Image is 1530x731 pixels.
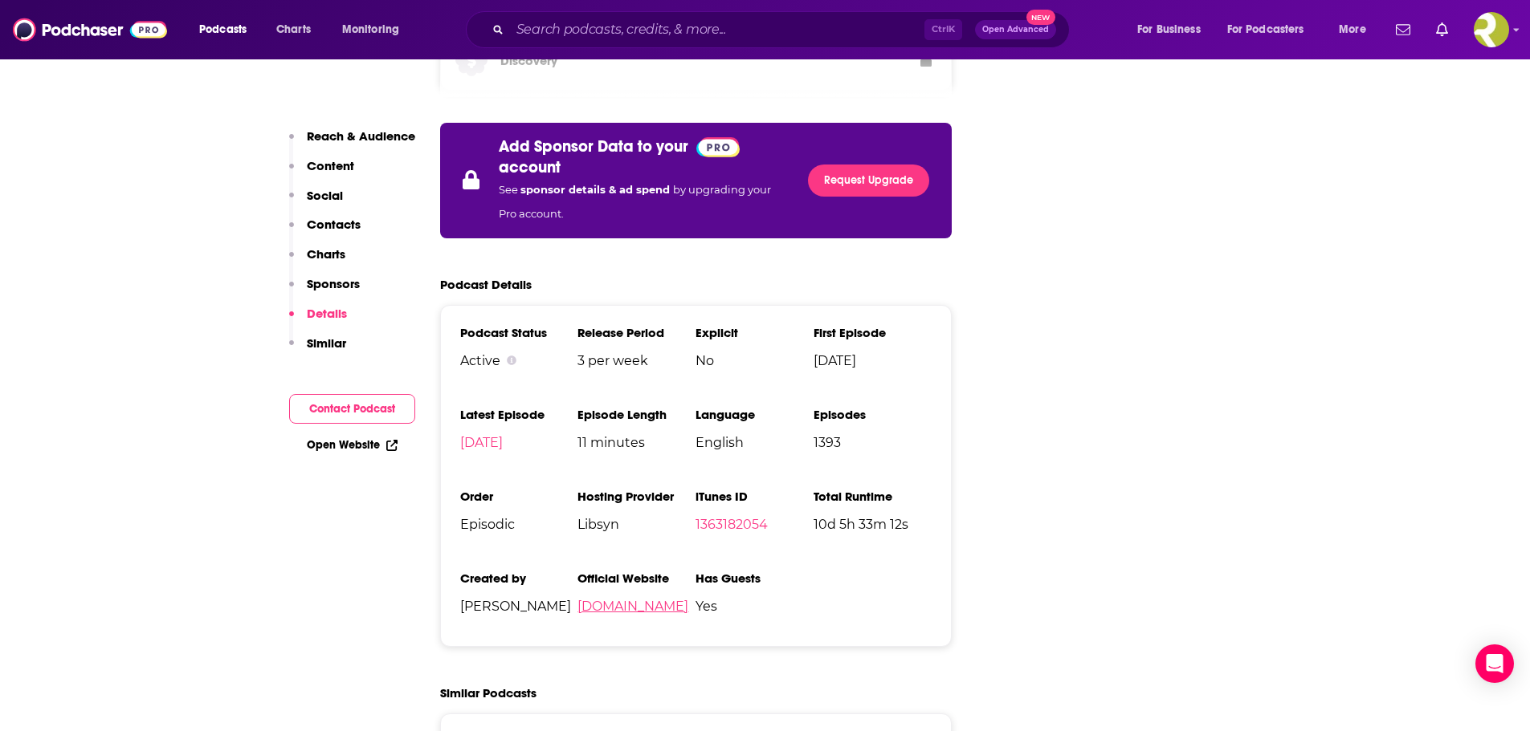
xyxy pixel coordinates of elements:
[460,489,578,504] h3: Order
[307,158,354,173] p: Content
[13,14,167,45] img: Podchaser - Follow, Share and Rate Podcasts
[1474,12,1509,47] span: Logged in as ResoluteTulsa
[814,489,932,504] h3: Total Runtime
[289,246,345,276] button: Charts
[510,17,924,43] input: Search podcasts, credits, & more...
[1227,18,1304,41] span: For Podcasters
[460,325,578,340] h3: Podcast Status
[814,407,932,422] h3: Episodes
[814,517,932,532] span: 10d 5h 33m 12s
[460,599,578,614] span: [PERSON_NAME]
[1137,18,1201,41] span: For Business
[460,407,578,422] h3: Latest Episode
[520,183,673,196] span: sponsor details & ad spend
[307,246,345,262] p: Charts
[696,435,814,450] span: English
[696,136,741,156] a: Pro website
[307,306,347,321] p: Details
[975,20,1056,39] button: Open AdvancedNew
[696,407,814,422] h3: Language
[289,394,415,424] button: Contact Podcast
[289,217,361,246] button: Contacts
[499,177,789,225] p: See by upgrading your Pro account.
[696,517,768,532] a: 1363182054
[460,517,578,532] span: Episodic
[808,164,929,197] a: Request Upgrade
[342,18,399,41] span: Monitoring
[289,306,347,335] button: Details
[696,599,814,614] span: Yes
[289,276,360,306] button: Sponsors
[289,335,346,365] button: Similar
[814,435,932,450] span: 1393
[289,128,415,158] button: Reach & Audience
[1217,17,1328,43] button: open menu
[1474,12,1509,47] button: Show profile menu
[696,137,741,157] img: Podchaser Pro
[307,335,346,351] p: Similar
[199,18,247,41] span: Podcasts
[577,353,696,368] span: 3 per week
[577,489,696,504] h3: Hosting Provider
[696,489,814,504] h3: iTunes ID
[289,158,354,188] button: Content
[307,276,360,291] p: Sponsors
[460,435,503,450] a: [DATE]
[1430,16,1455,43] a: Show notifications dropdown
[440,277,532,292] h2: Podcast Details
[577,599,688,614] a: [DOMAIN_NAME]
[276,18,311,41] span: Charts
[1126,17,1221,43] button: open menu
[440,685,537,701] h2: Similar Podcasts
[460,353,578,368] div: Active
[577,435,696,450] span: 11 minutes
[924,19,962,40] span: Ctrl K
[499,136,688,156] p: Add Sponsor Data to your
[696,571,814,586] h3: Has Guests
[814,325,932,340] h3: First Episode
[1474,12,1509,47] img: User Profile
[814,353,932,368] span: [DATE]
[499,157,561,177] p: account
[460,571,578,586] h3: Created by
[696,325,814,340] h3: Explicit
[188,17,267,43] button: open menu
[577,571,696,586] h3: Official Website
[577,407,696,422] h3: Episode Length
[577,517,696,532] span: Libsyn
[307,188,343,203] p: Social
[331,17,420,43] button: open menu
[307,217,361,232] p: Contacts
[307,438,398,452] a: Open Website
[982,26,1049,34] span: Open Advanced
[1339,18,1366,41] span: More
[1389,16,1417,43] a: Show notifications dropdown
[1328,17,1386,43] button: open menu
[266,17,320,43] a: Charts
[289,188,343,217] button: Social
[1026,10,1055,25] span: New
[307,128,415,144] p: Reach & Audience
[577,325,696,340] h3: Release Period
[1475,644,1514,683] div: Open Intercom Messenger
[696,353,814,368] span: No
[481,11,1085,48] div: Search podcasts, credits, & more...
